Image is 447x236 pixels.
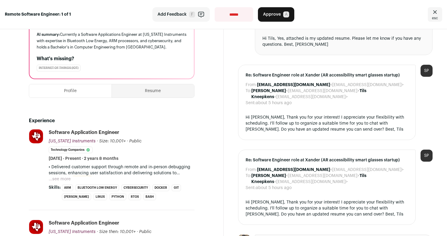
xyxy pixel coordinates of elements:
span: [DATE] - Present · 2 years 8 months [49,156,118,162]
span: [US_STATE] Instruments [49,139,96,143]
b: [PERSON_NAME] [251,174,286,178]
span: Add Feedback [158,11,187,17]
span: · Size: 10,001+ [97,139,126,143]
li: RTOS [129,194,141,200]
b: [PERSON_NAME] [251,89,286,93]
span: · Size then: 10,001+ [97,230,136,234]
span: · [127,138,128,144]
dt: Sent: [246,185,256,191]
dd: about 5 hours ago [256,100,292,106]
li: Python [109,194,126,200]
dd: <[EMAIL_ADDRESS][DOMAIN_NAME]> [257,82,404,88]
span: F [189,11,195,17]
dt: From: [246,82,257,88]
span: [US_STATE] Instruments [49,230,96,234]
div: Hi [PERSON_NAME], Thank you for your interest! I appreciate your flexibility with scheduling. I'l... [246,114,409,132]
button: Approve A [258,7,294,22]
span: AI summary: [37,33,60,36]
button: Add Feedback F [152,7,210,22]
span: A [283,11,289,17]
dt: To: [246,88,251,100]
a: Close [428,7,442,22]
span: · [137,229,138,235]
li: Docker [152,185,169,191]
img: 37bc87f01011f2617a14d46606b1e1db579f211d96ffb4af93cd9960663668e2.jpg [29,220,43,234]
div: Software Application Engineer [49,220,119,226]
h2: Experience [29,117,194,124]
span: Public [139,230,152,234]
li: ARM [62,185,73,191]
li: Linux [93,194,107,200]
dd: <[EMAIL_ADDRESS][DOMAIN_NAME]> <[EMAIL_ADDRESS][DOMAIN_NAME]> [251,173,409,185]
span: Re: Software Engineer role at Xander (AR accessibility smart glasses startup) [246,72,409,78]
div: Software Application Engineer [49,129,119,136]
button: Profile [29,84,112,98]
li: bash [143,194,156,200]
div: SP [421,150,433,162]
li: Git [172,185,181,191]
span: Skills: [49,185,61,191]
button: ...see more [49,176,71,182]
span: Re: Software Engineer role at Xander (AR accessibility smart glasses startup) [246,157,409,163]
div: SP [421,65,433,77]
div: Hi Tils, Yes, attached is my updated resume. Please let me know if you have any questions. Best, ... [262,36,425,48]
mark: Bluetooth [73,176,92,182]
div: Internet of Things (IoT) [37,65,81,71]
span: esc [432,16,438,20]
b: [EMAIL_ADDRESS][DOMAIN_NAME] [257,83,330,87]
strong: Remote Software Engineer: 1 of 1 [5,11,71,17]
li: Technology Companies [49,147,93,153]
dd: <[EMAIL_ADDRESS][DOMAIN_NAME]> [257,167,404,173]
li: Cybersecurity [121,185,150,191]
img: 37bc87f01011f2617a14d46606b1e1db579f211d96ffb4af93cd9960663668e2.jpg [29,129,43,143]
div: Currently a Software Applications Engineer at [US_STATE] Instruments with expertise in Bluetooth ... [37,31,187,50]
dt: From: [246,167,257,173]
span: Approve [263,11,281,17]
b: [EMAIL_ADDRESS][DOMAIN_NAME] [257,168,330,172]
dd: <[EMAIL_ADDRESS][DOMAIN_NAME]> <[EMAIL_ADDRESS][DOMAIN_NAME]> [251,88,409,100]
dt: To: [246,173,251,185]
button: Resume [112,84,194,98]
h2: What's missing? [37,55,187,62]
dd: about 5 hours ago [256,185,292,191]
dt: Sent: [246,100,256,106]
li: Bluetooth Low Energy [75,185,119,191]
span: Public [129,139,142,143]
div: Hi [PERSON_NAME], Thank you for your interest! I appreciate your flexibility with scheduling. I'l... [246,199,409,217]
p: • Delivered customer support through remote and in-person debugging sessions, enhancing user sati... [49,164,194,176]
li: [PERSON_NAME] [62,194,91,200]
